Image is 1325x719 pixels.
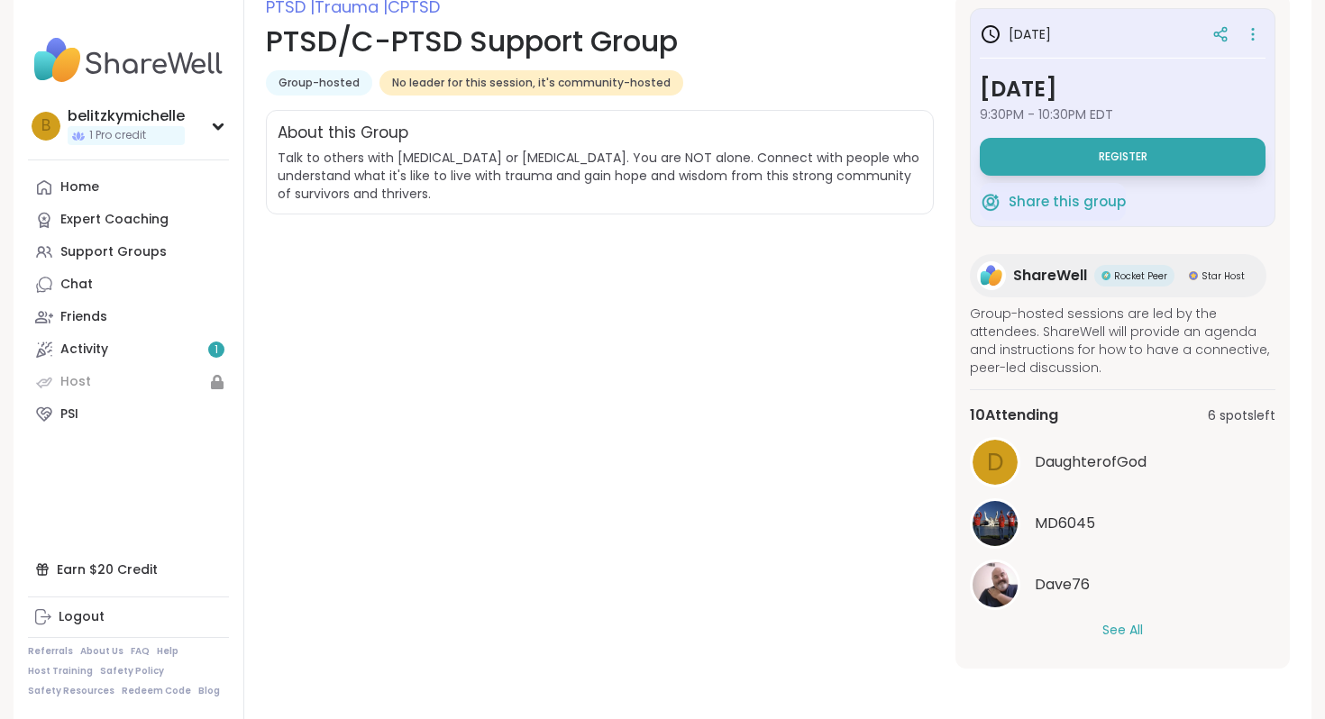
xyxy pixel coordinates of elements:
a: FAQ [131,645,150,658]
span: Talk to others with [MEDICAL_DATA] or [MEDICAL_DATA]. You are NOT alone. Connect with people who ... [278,149,919,203]
span: 1 [215,342,218,358]
a: MD6045MD6045 [970,498,1275,549]
img: Dave76 [973,562,1018,607]
div: Friends [60,308,107,326]
button: Register [980,138,1266,176]
a: About Us [80,645,123,658]
span: No leader for this session, it's community-hosted [392,76,671,90]
span: ShareWell [1013,265,1087,287]
div: Host [60,373,91,391]
a: ShareWellShareWellRocket PeerRocket PeerStar HostStar Host [970,254,1266,297]
span: DaughterofGod [1035,451,1147,473]
a: Support Groups [28,236,229,268]
span: MD6045 [1035,513,1095,534]
a: Friends [28,301,229,333]
div: Home [60,178,99,196]
span: Dave76 [1035,574,1090,596]
span: 10 Attending [970,405,1058,426]
span: Register [1099,150,1147,164]
img: ShareWell Logomark [980,191,1001,213]
a: Host [28,366,229,398]
div: belitzkymichelle [68,106,185,126]
a: DDaughterofGod [970,437,1275,487]
a: Dave76Dave76 [970,560,1275,610]
div: PSI [60,405,78,423]
div: Chat [60,276,93,294]
a: Home [28,171,229,204]
a: Chat [28,268,229,301]
span: b [41,114,50,138]
img: ShareWell [977,261,1006,290]
img: MD6045 [973,501,1018,546]
span: 1 Pro credit [89,128,146,143]
span: D [987,445,1004,480]
div: Activity [60,341,108,359]
span: Share this group [1009,192,1126,213]
a: Referrals [28,645,73,658]
a: Safety Resources [28,685,114,697]
div: Support Groups [60,243,167,261]
a: Activity1 [28,333,229,366]
button: See All [1102,621,1143,640]
span: Star Host [1202,269,1245,283]
a: Redeem Code [122,685,191,697]
span: Rocket Peer [1114,269,1167,283]
h1: PTSD/C-PTSD Support Group [266,20,934,63]
button: Share this group [980,183,1126,221]
h2: About this Group [278,122,408,145]
span: Group-hosted [279,76,360,90]
img: Star Host [1189,271,1198,280]
div: Expert Coaching [60,211,169,229]
span: 6 spots left [1208,406,1275,425]
h3: [DATE] [980,23,1051,45]
a: PSI [28,398,229,431]
a: Blog [198,685,220,697]
a: Host Training [28,665,93,678]
span: Group-hosted sessions are led by the attendees. ShareWell will provide an agenda and instructions... [970,305,1275,377]
a: Expert Coaching [28,204,229,236]
a: Help [157,645,178,658]
span: 9:30PM - 10:30PM EDT [980,105,1266,123]
div: Earn $20 Credit [28,553,229,586]
a: Safety Policy [100,665,164,678]
a: Logout [28,601,229,633]
img: Rocket Peer [1101,271,1110,280]
h3: [DATE] [980,73,1266,105]
div: Logout [59,608,105,626]
img: ShareWell Nav Logo [28,29,229,92]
